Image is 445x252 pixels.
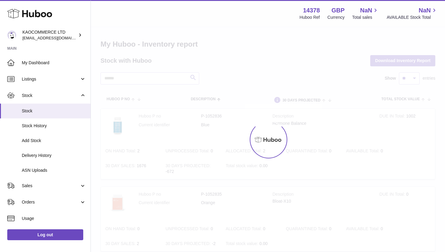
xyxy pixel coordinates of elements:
[22,183,80,189] span: Sales
[300,15,320,20] div: Huboo Ref
[331,6,344,15] strong: GBP
[22,60,86,66] span: My Dashboard
[22,153,86,158] span: Delivery History
[22,29,77,41] div: KAOCOMMERCE LTD
[328,15,345,20] div: Currency
[22,35,89,40] span: [EMAIL_ADDRESS][DOMAIN_NAME]
[303,6,320,15] strong: 14378
[7,31,16,40] img: hello@lunera.co.uk
[7,229,83,240] a: Log out
[22,216,86,221] span: Usage
[360,6,372,15] span: NaN
[387,15,438,20] span: AVAILABLE Stock Total
[22,167,86,173] span: ASN Uploads
[387,6,438,20] a: NaN AVAILABLE Stock Total
[22,123,86,129] span: Stock History
[352,15,379,20] span: Total sales
[22,76,80,82] span: Listings
[352,6,379,20] a: NaN Total sales
[419,6,431,15] span: NaN
[22,138,86,144] span: Add Stock
[22,108,86,114] span: Stock
[22,199,80,205] span: Orders
[22,93,80,98] span: Stock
